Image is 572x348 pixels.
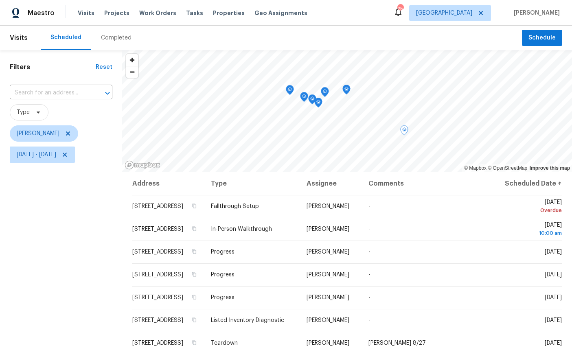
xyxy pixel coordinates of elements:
span: Projects [104,9,129,17]
th: Scheduled Date ↑ [491,172,562,195]
th: Assignee [300,172,362,195]
button: Copy Address [191,339,198,346]
span: Listed Inventory Diagnostic [211,317,284,323]
span: [DATE] [545,295,562,300]
div: 10:00 am [498,229,562,237]
div: Map marker [300,92,308,105]
span: Geo Assignments [254,9,307,17]
span: - [368,204,370,209]
span: [STREET_ADDRESS] [132,249,183,255]
span: Teardown [211,340,238,346]
span: Properties [213,9,245,17]
span: Visits [78,9,94,17]
span: Work Orders [139,9,176,17]
div: 25 [397,5,403,13]
button: Copy Address [191,293,198,301]
div: Map marker [321,87,329,100]
a: Improve this map [530,165,570,171]
span: [DATE] [498,222,562,237]
span: Fallthrough Setup [211,204,259,209]
span: [DATE] [545,340,562,346]
th: Comments [362,172,491,195]
button: Zoom in [126,54,138,66]
span: [DATE] [498,199,562,214]
div: Scheduled [50,33,81,42]
span: [PERSON_NAME] [307,272,349,278]
span: Type [17,108,30,116]
span: Progress [211,295,234,300]
span: Progress [211,249,234,255]
div: Map marker [314,98,322,110]
span: - [368,249,370,255]
input: Search for an address... [10,87,90,99]
h1: Filters [10,63,96,71]
div: Completed [101,34,131,42]
span: Maestro [28,9,55,17]
span: [STREET_ADDRESS] [132,295,183,300]
span: [DATE] [545,272,562,278]
span: [PERSON_NAME] [307,295,349,300]
div: Reset [96,63,112,71]
span: [PERSON_NAME] [17,129,59,138]
span: In-Person Walkthrough [211,226,272,232]
span: [PERSON_NAME] [307,340,349,346]
button: Copy Address [191,225,198,232]
div: Overdue [498,206,562,214]
span: [GEOGRAPHIC_DATA] [416,9,472,17]
span: [PERSON_NAME] [307,317,349,323]
span: [STREET_ADDRESS] [132,272,183,278]
span: [DATE] [545,249,562,255]
span: [PERSON_NAME] [307,204,349,209]
div: Map marker [342,85,351,97]
span: Tasks [186,10,203,16]
span: - [368,272,370,278]
button: Copy Address [191,316,198,324]
span: Schedule [528,33,556,43]
div: Map marker [308,94,316,107]
button: Open [102,88,113,99]
span: [STREET_ADDRESS] [132,204,183,209]
span: [STREET_ADDRESS] [132,317,183,323]
span: Progress [211,272,234,278]
span: [PERSON_NAME] [307,249,349,255]
span: - [368,295,370,300]
button: Copy Address [191,248,198,255]
span: - [368,317,370,323]
th: Type [204,172,300,195]
span: [PERSON_NAME] [511,9,560,17]
button: Copy Address [191,202,198,210]
button: Copy Address [191,271,198,278]
a: Mapbox homepage [125,160,160,170]
div: Map marker [286,85,294,98]
a: Mapbox [464,165,487,171]
span: [PERSON_NAME] 8/27 [368,340,426,346]
button: Zoom out [126,66,138,78]
span: [PERSON_NAME] [307,226,349,232]
canvas: Map [122,50,572,172]
span: [DATE] [545,317,562,323]
div: Map marker [400,125,408,138]
span: [DATE] - [DATE] [17,151,56,159]
span: - [368,226,370,232]
span: [STREET_ADDRESS] [132,226,183,232]
span: Visits [10,29,28,47]
a: OpenStreetMap [488,165,527,171]
th: Address [132,172,204,195]
button: Schedule [522,30,562,46]
span: [STREET_ADDRESS] [132,340,183,346]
